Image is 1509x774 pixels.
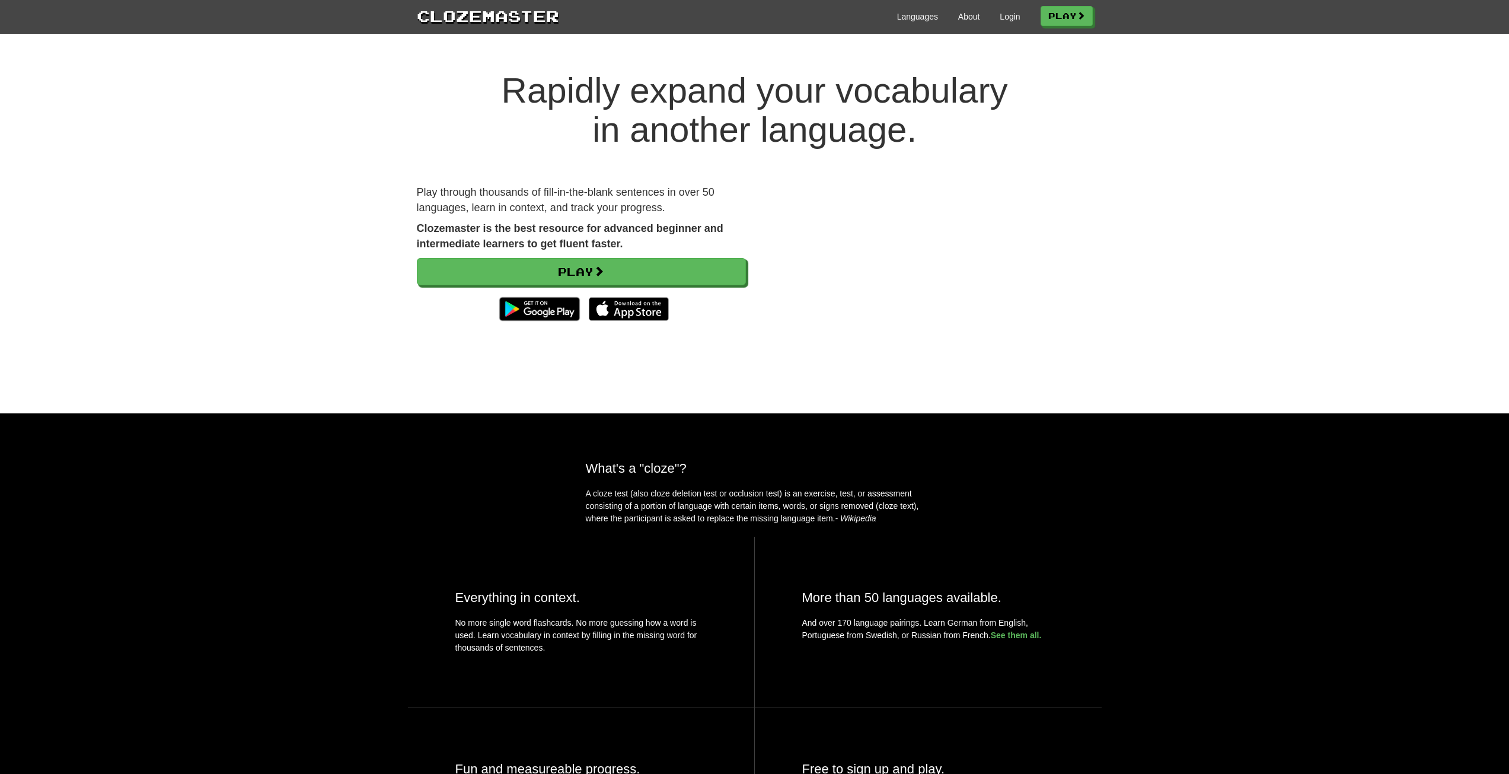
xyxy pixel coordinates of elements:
[1000,11,1020,23] a: Login
[417,258,746,285] a: Play
[455,617,707,660] p: No more single word flashcards. No more guessing how a word is used. Learn vocabulary in context ...
[586,461,924,476] h2: What's a "cloze"?
[589,297,669,321] img: Download_on_the_App_Store_Badge_US-UK_135x40-25178aeef6eb6b83b96f5f2d004eda3bffbb37122de64afbaef7...
[1041,6,1093,26] a: Play
[958,11,980,23] a: About
[802,590,1054,605] h2: More than 50 languages available.
[417,5,559,27] a: Clozemaster
[802,617,1054,642] p: And over 170 language pairings. Learn German from English, Portuguese from Swedish, or Russian fr...
[897,11,938,23] a: Languages
[493,291,585,327] img: Get it on Google Play
[455,590,707,605] h2: Everything in context.
[417,222,723,250] strong: Clozemaster is the best resource for advanced beginner and intermediate learners to get fluent fa...
[417,185,746,215] p: Play through thousands of fill-in-the-blank sentences in over 50 languages, learn in context, and...
[586,488,924,525] p: A cloze test (also cloze deletion test or occlusion test) is an exercise, test, or assessment con...
[991,630,1042,640] a: See them all.
[835,514,876,523] em: - Wikipedia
